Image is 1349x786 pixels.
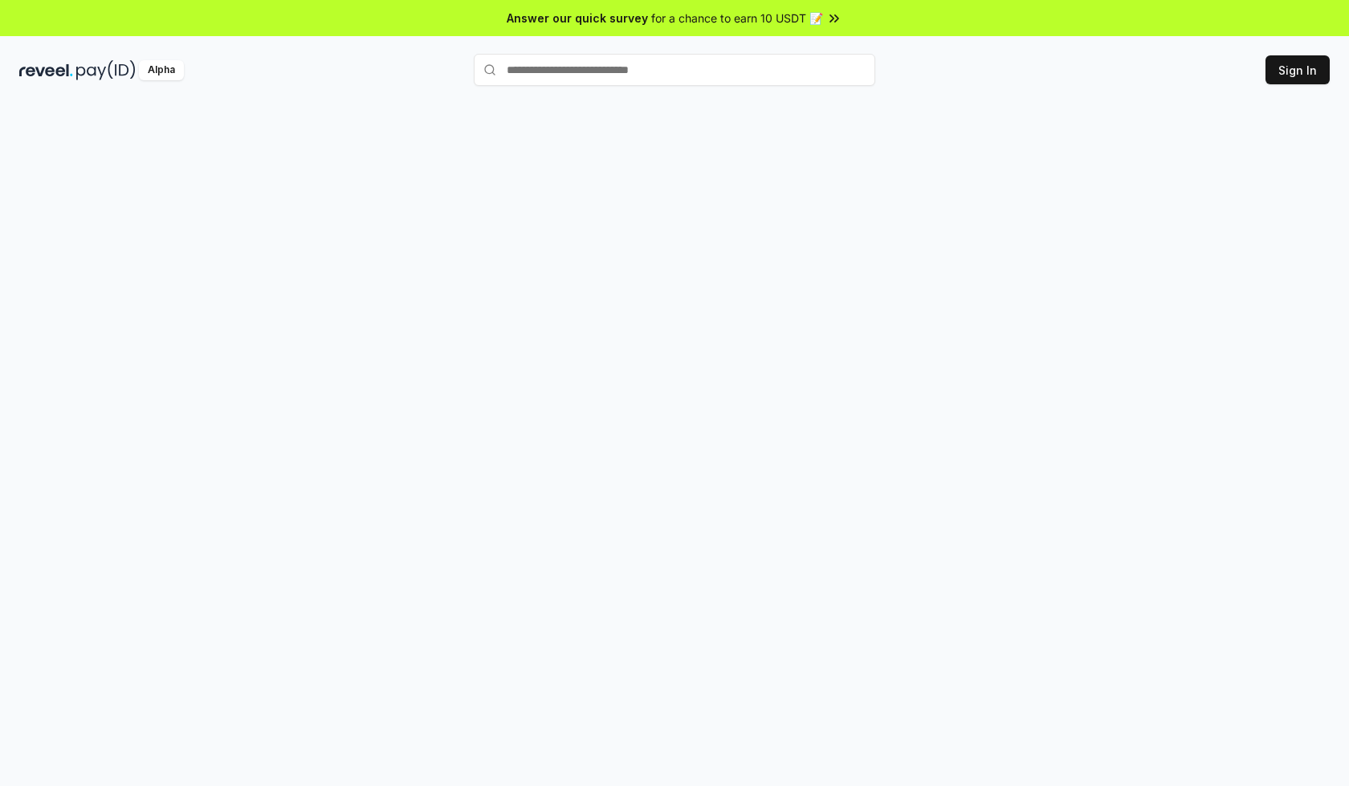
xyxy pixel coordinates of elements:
[507,10,648,26] span: Answer our quick survey
[1265,55,1330,84] button: Sign In
[76,60,136,80] img: pay_id
[19,60,73,80] img: reveel_dark
[139,60,184,80] div: Alpha
[651,10,823,26] span: for a chance to earn 10 USDT 📝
